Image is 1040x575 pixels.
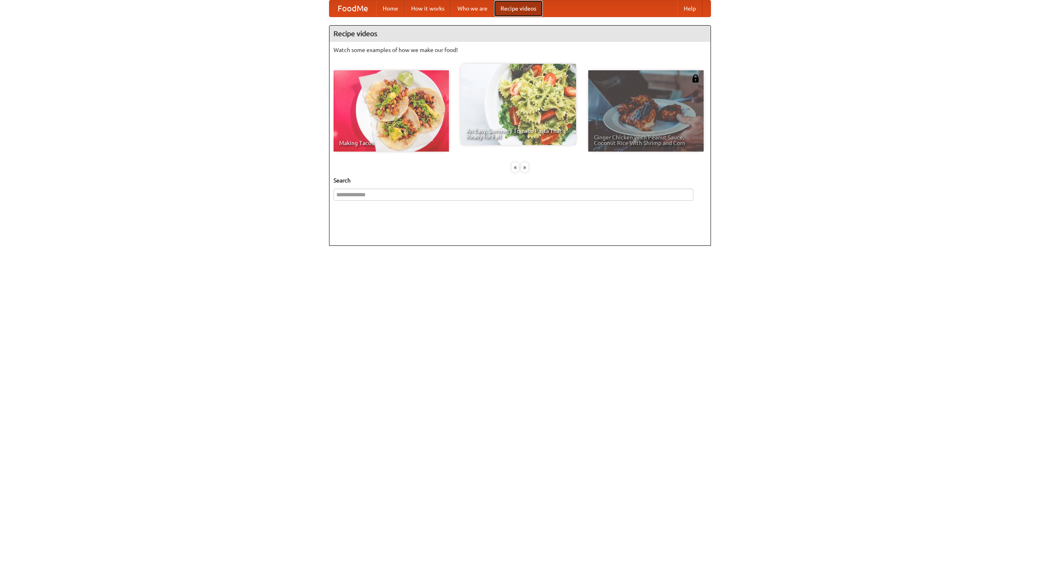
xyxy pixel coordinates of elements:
a: Who we are [451,0,494,17]
p: Watch some examples of how we make our food! [334,46,706,54]
a: FoodMe [329,0,376,17]
h4: Recipe videos [329,26,711,42]
img: 483408.png [691,74,700,82]
div: » [521,162,529,172]
a: Home [376,0,405,17]
a: How it works [405,0,451,17]
a: Help [677,0,702,17]
h5: Search [334,176,706,184]
a: Recipe videos [494,0,543,17]
span: Making Tacos [339,140,443,146]
a: Making Tacos [334,70,449,152]
span: An Easy, Summery Tomato Pasta That's Ready for Fall [466,128,570,139]
a: An Easy, Summery Tomato Pasta That's Ready for Fall [461,64,576,145]
div: « [511,162,519,172]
